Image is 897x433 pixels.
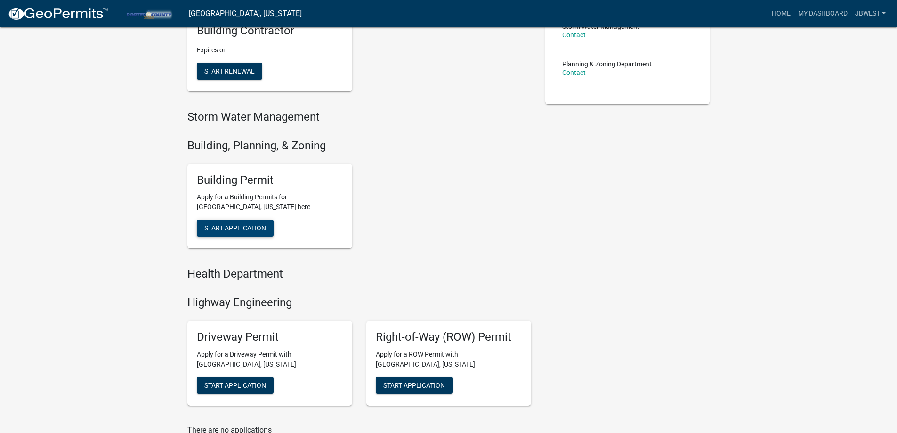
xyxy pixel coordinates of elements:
span: Start Application [204,224,266,232]
h4: Building, Planning, & Zoning [187,139,531,153]
button: Start Application [197,220,274,237]
h5: Driveway Permit [197,330,343,344]
h4: Health Department [187,267,531,281]
img: Porter County, Indiana [116,7,181,20]
p: Storm Water Management [562,23,639,30]
h4: Highway Engineering [187,296,531,310]
a: Home [768,5,794,23]
p: Planning & Zoning Department [562,61,652,67]
p: Apply for a ROW Permit with [GEOGRAPHIC_DATA], [US_STATE] [376,350,522,369]
h4: Storm Water Management [187,110,531,124]
span: Start Application [383,381,445,389]
h5: Building Contractor [197,24,343,38]
a: jbwest [851,5,889,23]
a: My Dashboard [794,5,851,23]
a: Contact [562,31,586,39]
button: Start Application [197,377,274,394]
p: Expires on [197,45,343,55]
button: Start Application [376,377,453,394]
span: Start Application [204,381,266,389]
a: [GEOGRAPHIC_DATA], [US_STATE] [189,6,302,22]
p: Apply for a Driveway Permit with [GEOGRAPHIC_DATA], [US_STATE] [197,350,343,369]
a: Contact [562,69,586,76]
h5: Right-of-Way (ROW) Permit [376,330,522,344]
button: Start Renewal [197,63,262,80]
span: Start Renewal [204,67,255,75]
h5: Building Permit [197,173,343,187]
p: Apply for a Building Permits for [GEOGRAPHIC_DATA], [US_STATE] here [197,192,343,212]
